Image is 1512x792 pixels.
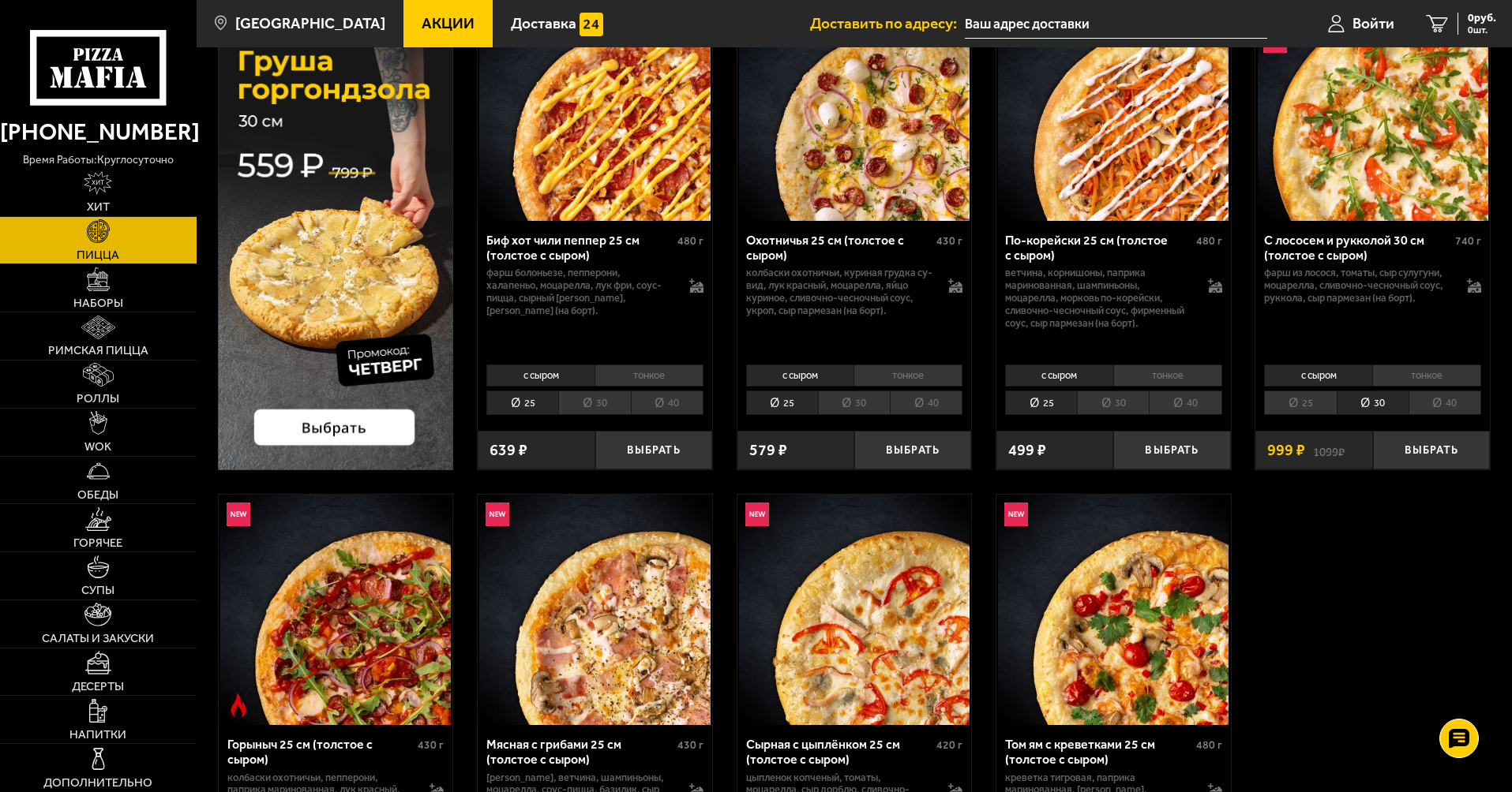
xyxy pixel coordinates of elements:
span: 480 г [1196,234,1222,248]
li: 25 [1264,390,1336,415]
img: 15daf4d41897b9f0e9f617042186c801.svg [580,13,603,36]
li: 30 [1337,390,1409,415]
img: Острое блюдо [227,693,250,717]
span: Супы [81,585,114,596]
div: Том ям с креветками 25 см (толстое с сыром) [1005,737,1192,767]
button: Выбрать [1373,431,1490,469]
span: 420 г [936,738,962,752]
li: 30 [558,390,630,415]
div: Мясная с грибами 25 см (толстое с сыром) [486,737,673,767]
div: Биф хот чили пеппер 25 см (толстое с сыром) [486,233,673,263]
span: 0 руб. [1468,13,1496,24]
span: Салаты и закуски [42,633,154,644]
li: 40 [1409,390,1481,415]
span: Доставка [511,16,576,31]
span: Пицца [77,249,119,261]
span: [GEOGRAPHIC_DATA] [235,16,385,31]
span: 639 ₽ [490,443,527,458]
button: Выбрать [854,431,971,469]
span: 430 г [418,738,444,752]
span: Десерты [72,681,124,693]
span: Роллы [77,393,119,405]
span: Римская пицца [48,345,148,357]
button: Выбрать [1113,431,1230,469]
li: 40 [1149,390,1221,415]
span: 499 ₽ [1008,443,1046,458]
li: 25 [746,390,818,415]
span: 740 г [1455,234,1481,248]
img: Горыныч 25 см (толстое с сыром) [220,495,451,725]
img: Новинка [227,502,250,526]
li: тонкое [854,364,962,387]
img: Том ям с креветками 25 см (толстое с сыром) [998,495,1229,725]
li: тонкое [595,364,703,387]
img: Мясная с грибами 25 см (толстое с сыром) [479,495,710,725]
span: Войти [1353,16,1394,31]
p: фарш болоньезе, пепперони, халапеньо, моцарелла, лук фри, соус-пицца, сырный [PERSON_NAME], [PERS... [486,267,673,317]
img: Сырная с цыплёнком 25 см (толстое с сыром) [739,495,970,725]
button: Выбрать [595,431,712,469]
span: Наборы [73,297,123,309]
input: Ваш адрес доставки [965,9,1267,39]
div: По-корейски 25 см (толстое с сыром) [1005,233,1192,263]
span: Горячее [73,537,122,549]
span: 579 ₽ [749,443,787,458]
li: тонкое [1372,364,1481,387]
li: с сыром [746,364,854,387]
span: 480 г [1196,738,1222,752]
p: колбаски охотничьи, куриная грудка су-вид, лук красный, моцарелла, яйцо куриное, сливочно-чесночн... [746,267,933,317]
div: Горыныч 25 см (толстое с сыром) [227,737,415,767]
li: 30 [1077,390,1149,415]
li: с сыром [486,364,595,387]
a: НовинкаОстрое блюдоГорыныч 25 см (толстое с сыром) [219,495,453,725]
span: 480 г [677,234,703,248]
li: 25 [486,390,558,415]
img: Новинка [745,502,769,526]
li: 40 [631,390,703,415]
span: 430 г [936,234,962,248]
span: Обеды [77,489,118,501]
li: 40 [890,390,962,415]
span: Напитки [69,729,126,741]
p: ветчина, корнишоны, паприка маринованная, шампиньоны, моцарелла, морковь по-корейски, сливочно-че... [1005,267,1192,330]
a: НовинкаТом ям с креветками 25 см (толстое с сыром) [996,495,1231,725]
a: НовинкаСырная с цыплёнком 25 см (толстое с сыром) [737,495,972,725]
img: Новинка [1004,502,1028,526]
div: Сырная с цыплёнком 25 см (толстое с сыром) [746,737,933,767]
span: Хит [87,201,110,213]
li: тонкое [1113,364,1222,387]
img: Новинка [486,502,509,526]
span: 0 шт. [1468,25,1496,35]
a: НовинкаМясная с грибами 25 см (толстое с сыром) [478,495,712,725]
li: 30 [818,390,890,415]
span: Доставить по адресу: [810,16,965,31]
span: Дополнительно [43,777,152,789]
s: 1099 ₽ [1313,443,1345,458]
span: WOK [84,441,111,453]
li: с сыром [1264,364,1372,387]
div: С лососем и рукколой 30 см (толстое с сыром) [1264,233,1451,263]
li: с сыром [1005,364,1113,387]
span: 999 ₽ [1267,443,1305,458]
span: 430 г [677,738,703,752]
span: Акции [422,16,475,31]
p: фарш из лосося, томаты, сыр сулугуни, моцарелла, сливочно-чесночный соус, руккола, сыр пармезан (... [1264,267,1451,304]
li: 25 [1005,390,1077,415]
div: Охотничья 25 см (толстое с сыром) [746,233,933,263]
